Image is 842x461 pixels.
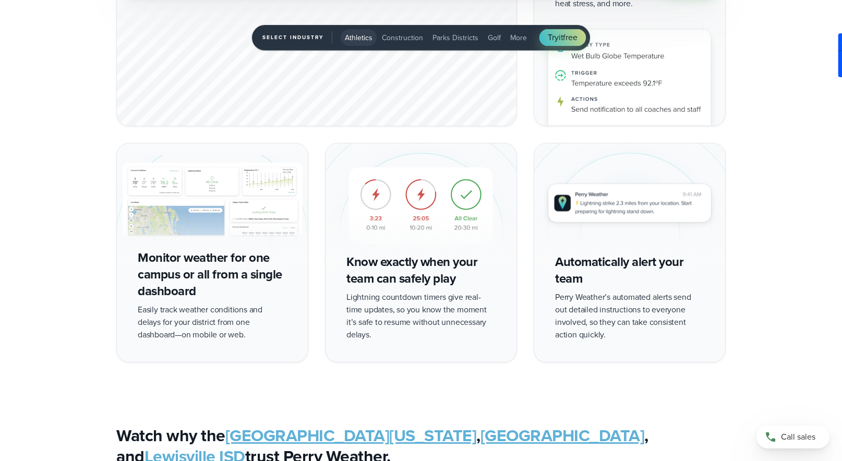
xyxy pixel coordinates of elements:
[539,29,585,46] a: Tryitfree
[428,29,483,46] button: Parks Districts
[345,32,372,43] span: Athletics
[480,423,645,448] a: [GEOGRAPHIC_DATA]
[756,426,829,448] a: Call sales
[432,32,478,43] span: Parks Districts
[488,32,501,43] span: Golf
[484,29,505,46] button: Golf
[510,32,527,43] span: More
[225,423,477,448] a: [GEOGRAPHIC_DATA][US_STATE]
[781,431,815,443] span: Call sales
[341,29,377,46] button: Athletics
[382,32,423,43] span: Construction
[378,29,427,46] button: Construction
[506,29,531,46] button: More
[548,31,577,44] span: Try free
[262,31,332,44] span: Select Industry
[559,31,563,43] span: it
